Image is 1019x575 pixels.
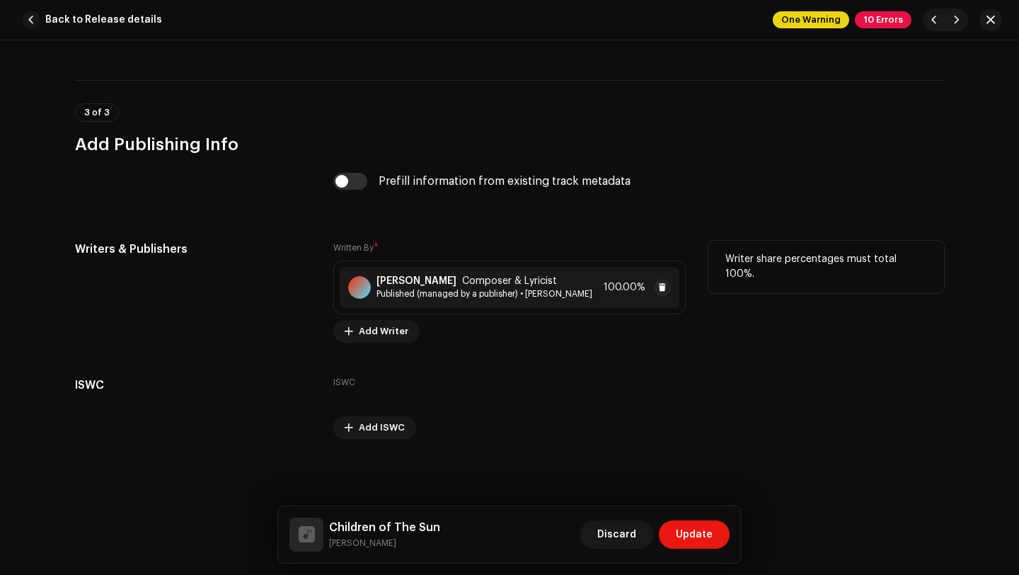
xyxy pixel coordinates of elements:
span: Discard [597,520,636,549]
span: Update [676,520,713,549]
button: Add ISWC [333,416,416,439]
h5: Writers & Publishers [75,241,311,258]
h3: Add Publishing Info [75,133,944,156]
h5: Children of The Sun [329,519,440,536]
p: Writer share percentages must total 100%. [725,252,927,282]
button: Add Writer [333,320,420,343]
button: Discard [580,520,653,549]
span: Published (managed by a publisher) • [PERSON_NAME] [376,288,592,300]
span: 100.00% [604,282,645,293]
span: Composer & Lyricist [462,275,557,287]
strong: [PERSON_NAME] [376,275,456,287]
button: Update [659,520,730,549]
small: Written By [333,244,374,252]
h5: ISWC [75,377,311,394]
label: ISWC [333,377,355,388]
div: Prefill information from existing track metadata [379,176,631,187]
span: Add Writer [359,317,408,346]
span: Add ISWC [359,414,405,442]
small: Children of The Sun [329,536,440,550]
